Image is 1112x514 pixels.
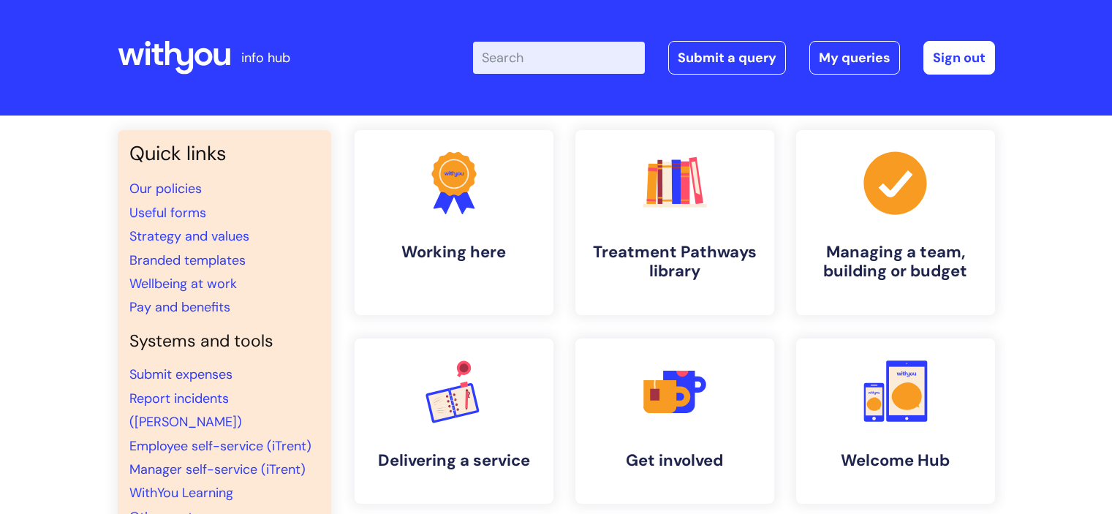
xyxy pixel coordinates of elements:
[587,451,763,470] h4: Get involved
[355,339,553,504] a: Delivering a service
[355,130,553,315] a: Working here
[809,41,900,75] a: My queries
[668,41,786,75] a: Submit a query
[129,298,230,316] a: Pay and benefits
[808,451,983,470] h4: Welcome Hub
[473,42,645,74] input: Search
[129,366,232,383] a: Submit expenses
[587,243,763,281] h4: Treatment Pathways library
[129,275,237,292] a: Wellbeing at work
[796,130,995,315] a: Managing a team, building or budget
[129,204,206,222] a: Useful forms
[575,339,774,504] a: Get involved
[129,437,311,455] a: Employee self-service (iTrent)
[129,227,249,245] a: Strategy and values
[796,339,995,504] a: Welcome Hub
[129,142,319,165] h3: Quick links
[473,41,995,75] div: | -
[366,451,542,470] h4: Delivering a service
[129,390,242,431] a: Report incidents ([PERSON_NAME])
[129,180,202,197] a: Our policies
[808,243,983,281] h4: Managing a team, building or budget
[129,461,306,478] a: Manager self-service (iTrent)
[366,243,542,262] h4: Working here
[923,41,995,75] a: Sign out
[575,130,774,315] a: Treatment Pathways library
[129,484,233,502] a: WithYou Learning
[129,252,246,269] a: Branded templates
[241,46,290,69] p: info hub
[129,331,319,352] h4: Systems and tools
